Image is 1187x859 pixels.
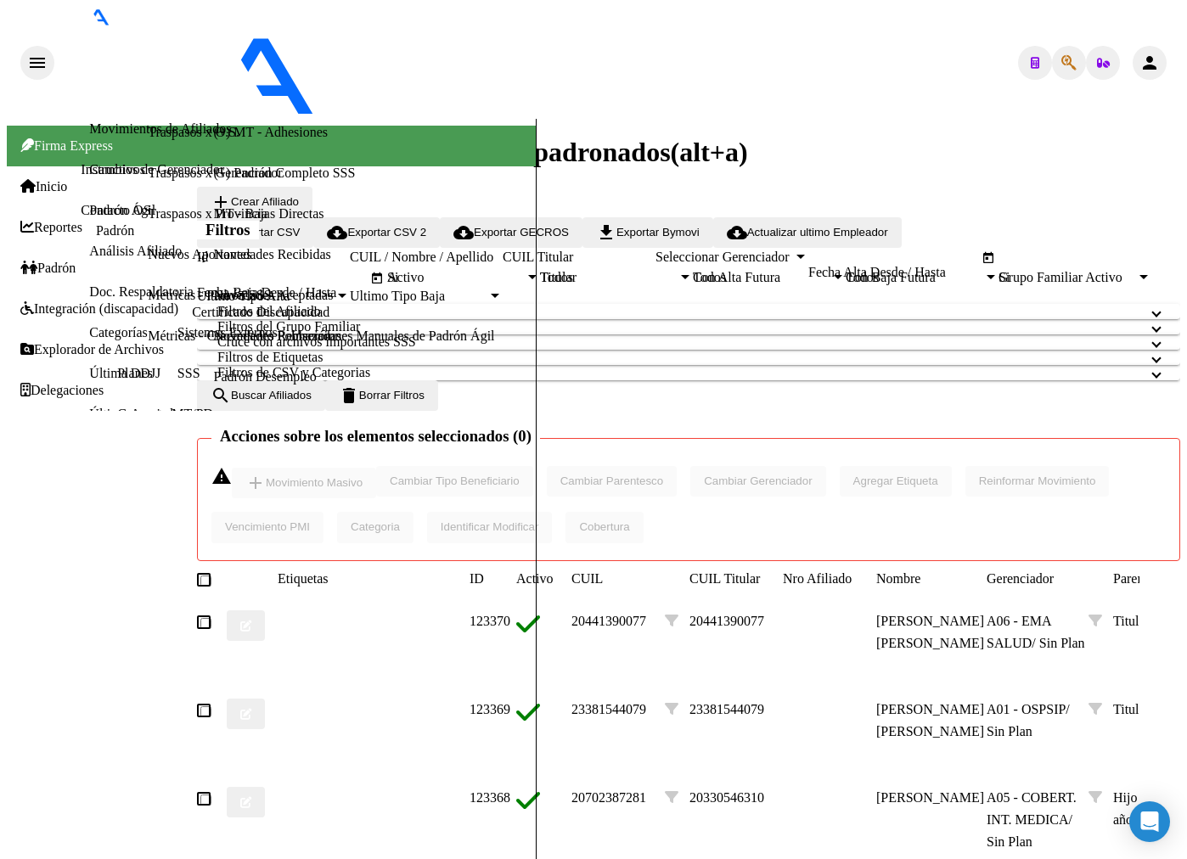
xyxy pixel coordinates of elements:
span: 20702387281 [571,790,646,805]
a: Doc. Respaldatoria [89,284,194,299]
mat-icon: cloud_download [727,222,747,243]
a: Explorador de Archivos [20,342,164,357]
mat-expansion-panel-header: Filtros del Grupo Familiar [197,319,1180,334]
span: 23381544079 [689,702,764,716]
datatable-header-cell: Nro Afiliado [783,568,876,590]
a: (+) Padrón Completo SSS [214,166,356,181]
span: Todos [846,270,879,284]
span: Nro Afiliado [783,571,852,586]
img: Logo SAAS [54,25,457,115]
datatable-header-cell: Gerenciador [987,568,1089,590]
span: (alt+a) [671,137,748,167]
span: [PERSON_NAME] [876,790,984,805]
button: Actualizar ultimo Empleador [713,217,902,248]
button: Cobertura [565,512,643,542]
mat-panel-title: Filtros de Etiquetas [217,350,1139,365]
div: Open Intercom Messenger [1129,801,1170,842]
span: Hijo < 21 años [1113,790,1165,827]
a: Padrón Desempleo [214,369,317,385]
span: - ospsip [457,104,503,118]
span: / Sin Plan [1032,636,1084,650]
datatable-header-cell: Nombre [876,568,987,590]
a: Análisis Afiliado [89,244,182,258]
span: CUIL [571,571,603,586]
span: Agregar Etiqueta [853,474,938,487]
input: Fecha fin [889,250,970,265]
mat-icon: file_download [596,222,616,243]
a: Gerenciadores [117,407,195,421]
mat-icon: menu [27,53,48,73]
span: CUIL Titular [689,571,760,586]
a: Novedades Aceptadas [214,288,334,303]
a: Integración (discapacidad) [20,301,178,317]
mat-panel-title: Filtros del Afiliado [217,304,1139,319]
a: Novedades Rechazadas [214,328,342,344]
span: Cobertura [579,521,629,534]
mat-panel-title: Cruce con archivos importantes SSS [217,334,1139,350]
a: Sistemas Externos [177,325,278,340]
a: Delegaciones [20,383,104,398]
mat-expansion-panel-header: Filtros de Etiquetas [197,350,1180,365]
a: Movimientos de Afiliados [89,121,231,136]
button: Agregar Etiqueta [840,466,952,497]
a: (+) MT - Adhesiones [214,125,329,140]
button: Exportar Bymovi [582,217,713,248]
span: Titular [1113,614,1150,628]
mat-panel-title: Filtros del Grupo Familiar [217,319,1139,334]
span: 23381544079 [571,702,646,716]
span: Seleccionar Gerenciador [655,250,793,265]
span: Exportar GECROS [453,226,569,239]
span: Firma Express [20,138,113,153]
button: Cambiar Parentesco [547,466,678,497]
a: Padrón [20,261,76,276]
mat-expansion-panel-header: Filtros del Afiliado [197,304,1180,319]
span: Si [999,270,1010,284]
span: Cambiar Gerenciador [704,474,812,487]
input: Fecha inicio [808,250,875,265]
span: Actualizar ultimo Empleador [727,226,888,239]
datatable-header-cell: CUIL Titular [689,568,783,590]
span: A05 - COBERT. INT. MEDICA [987,790,1077,827]
span: [PERSON_NAME] [PERSON_NAME] [876,702,984,738]
datatable-header-cell: Activo [516,568,571,590]
button: Open calendar [978,248,999,268]
span: A01 - OSPSIP [987,702,1066,716]
button: Cambiar Gerenciador [690,466,825,497]
span: Gerenciador [987,571,1054,586]
a: MT - Bajas Directas [214,206,324,222]
a: Certificado Discapacidad [192,305,329,319]
button: Reinformar Movimiento [965,466,1110,497]
span: Identificar Modificar [441,521,539,534]
span: A06 - EMA SALUD [987,614,1051,650]
a: Reportes [20,220,82,235]
a: Padrón Ágil [89,203,155,217]
span: Parentesco [1113,571,1172,586]
span: 20441390077 [571,614,646,628]
mat-icon: person [1139,53,1160,73]
a: Novedades Recibidas [214,247,331,262]
a: Inicio [20,179,67,194]
span: 20441390077 [689,614,764,628]
a: Cambios de Gerenciador [89,162,224,177]
mat-expansion-panel-header: Cruce con archivos importantes SSS [197,334,1180,350]
span: Reinformar Movimiento [979,474,1096,487]
span: [PERSON_NAME] [PERSON_NAME] [876,614,984,650]
span: Todos [693,270,726,284]
a: Inserciones Manuales de Padrón Ágil [291,328,495,344]
span: / Sin Plan [987,702,1070,738]
mat-expansion-panel-header: Filtros de CSV y Categorias [197,365,1180,380]
span: Todos [540,270,573,284]
span: Exportar Bymovi [596,226,700,239]
span: Nombre [876,571,920,586]
span: Cambiar Parentesco [560,474,664,487]
span: 20330546310 [689,790,764,805]
mat-panel-title: Filtros de CSV y Categorias [217,365,1139,380]
a: Planes [117,366,153,380]
datatable-header-cell: CUIL [571,568,665,590]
